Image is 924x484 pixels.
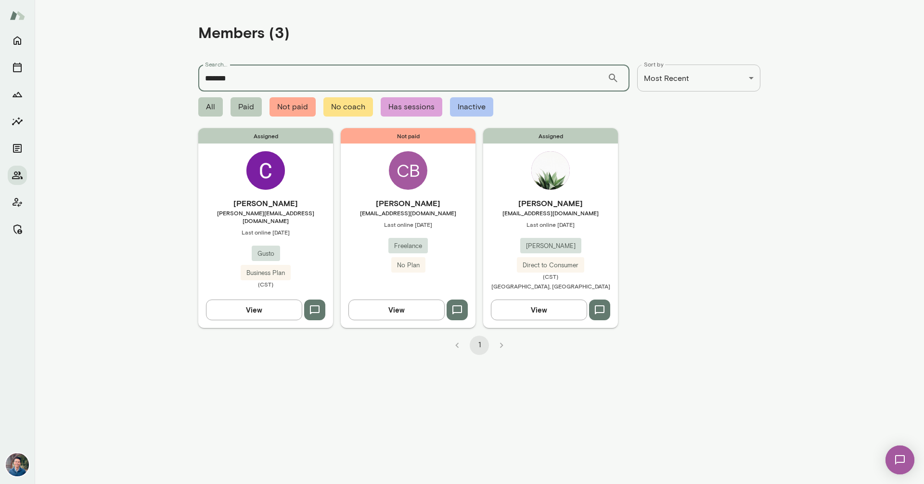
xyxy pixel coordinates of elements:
[531,151,570,190] img: Cynthia Liu
[483,273,618,280] span: (CST)
[8,112,27,131] button: Insights
[446,336,513,355] nav: pagination navigation
[389,151,427,190] div: CB
[8,58,27,77] button: Sessions
[391,261,425,270] span: No Plan
[198,197,333,209] h6: [PERSON_NAME]
[483,128,618,144] span: Assigned
[483,209,618,217] span: [EMAIL_ADDRESS][DOMAIN_NAME]
[341,221,475,228] span: Last online [DATE]
[8,166,27,185] button: Members
[198,280,333,288] span: (CST)
[517,261,584,270] span: Direct to Consumer
[231,97,262,117] span: Paid
[491,300,587,320] button: View
[246,151,285,190] img: Cynthia Garda
[10,6,25,25] img: Mento
[8,31,27,50] button: Home
[205,60,227,68] label: Search...
[252,249,280,259] span: Gusto
[198,97,223,117] span: All
[637,65,760,92] div: Most Recent
[6,453,29,476] img: Alex Yu
[8,139,27,158] button: Documents
[381,97,442,117] span: Has sessions
[206,300,302,320] button: View
[348,300,445,320] button: View
[8,220,27,239] button: Manage
[491,283,610,289] span: [GEOGRAPHIC_DATA], [GEOGRAPHIC_DATA]
[470,336,489,355] button: page 1
[8,193,27,212] button: Client app
[341,197,475,209] h6: [PERSON_NAME]
[520,241,581,251] span: [PERSON_NAME]
[198,228,333,236] span: Last online [DATE]
[341,128,475,144] span: Not paid
[8,85,27,104] button: Growth Plan
[198,128,333,144] span: Assigned
[269,97,316,117] span: Not paid
[323,97,373,117] span: No coach
[198,328,760,355] div: pagination
[388,241,428,251] span: Freelance
[198,23,290,41] h4: Members (3)
[241,268,291,278] span: Business Plan
[644,60,664,68] label: Sort by
[450,97,493,117] span: Inactive
[198,209,333,224] span: [PERSON_NAME][EMAIL_ADDRESS][DOMAIN_NAME]
[483,221,618,228] span: Last online [DATE]
[341,209,475,217] span: [EMAIL_ADDRESS][DOMAIN_NAME]
[483,197,618,209] h6: [PERSON_NAME]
